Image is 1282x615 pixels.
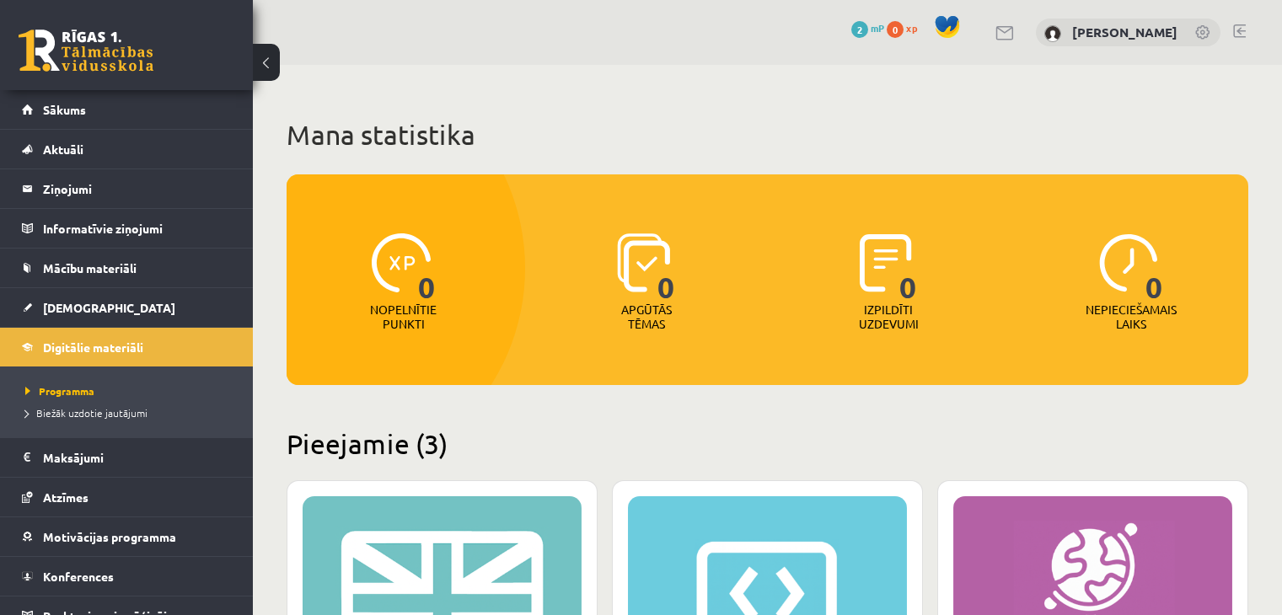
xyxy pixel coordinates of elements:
[860,233,912,292] img: icon-completed-tasks-ad58ae20a441b2904462921112bc710f1caf180af7a3daa7317a5a94f2d26646.svg
[887,21,904,38] span: 0
[1099,233,1158,292] img: icon-clock-7be60019b62300814b6bd22b8e044499b485619524d84068768e800edab66f18.svg
[906,21,917,35] span: xp
[287,427,1248,460] h2: Pieejamie (3)
[851,21,884,35] a: 2 mP
[1145,233,1163,302] span: 0
[899,233,917,302] span: 0
[370,302,437,331] p: Nopelnītie punkti
[43,169,232,208] legend: Ziņojumi
[43,260,137,275] span: Mācību materiāli
[856,302,921,331] p: Izpildīti uzdevumi
[22,209,232,248] a: Informatīvie ziņojumi
[887,21,925,35] a: 0 xp
[1044,25,1061,42] img: Angelisa Kuzņecova
[22,557,232,596] a: Konferences
[22,438,232,477] a: Maksājumi
[43,300,175,315] span: [DEMOGRAPHIC_DATA]
[43,529,176,544] span: Motivācijas programma
[43,102,86,117] span: Sākums
[22,517,232,556] a: Motivācijas programma
[43,438,232,477] legend: Maksājumi
[25,405,236,420] a: Biežāk uzdotie jautājumi
[22,90,232,129] a: Sākums
[19,29,153,72] a: Rīgas 1. Tālmācības vidusskola
[43,142,83,157] span: Aktuāli
[22,328,232,366] a: Digitālie materiāli
[851,21,868,38] span: 2
[43,569,114,584] span: Konferences
[372,233,431,292] img: icon-xp-0682a9bc20223a9ccc6f5883a126b849a74cddfe5390d2b41b4391c66f2066e7.svg
[43,489,89,505] span: Atzīmes
[1086,302,1177,331] p: Nepieciešamais laiks
[25,406,148,420] span: Biežāk uzdotie jautājumi
[22,169,232,208] a: Ziņojumi
[25,383,236,398] a: Programma
[418,233,436,302] span: 0
[1072,24,1177,40] a: [PERSON_NAME]
[614,302,679,331] p: Apgūtās tēmas
[657,233,675,302] span: 0
[22,249,232,287] a: Mācību materiāli
[871,21,884,35] span: mP
[22,130,232,168] a: Aktuāli
[617,233,670,292] img: icon-learned-topics-4a711ccc23c960034f471b6e78daf4a3bad4a20eaf4de84257b87e66633f6470.svg
[22,478,232,516] a: Atzīmes
[22,288,232,327] a: [DEMOGRAPHIC_DATA]
[43,340,143,355] span: Digitālie materiāli
[287,118,1248,152] h1: Mana statistika
[43,209,232,248] legend: Informatīvie ziņojumi
[25,384,94,398] span: Programma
